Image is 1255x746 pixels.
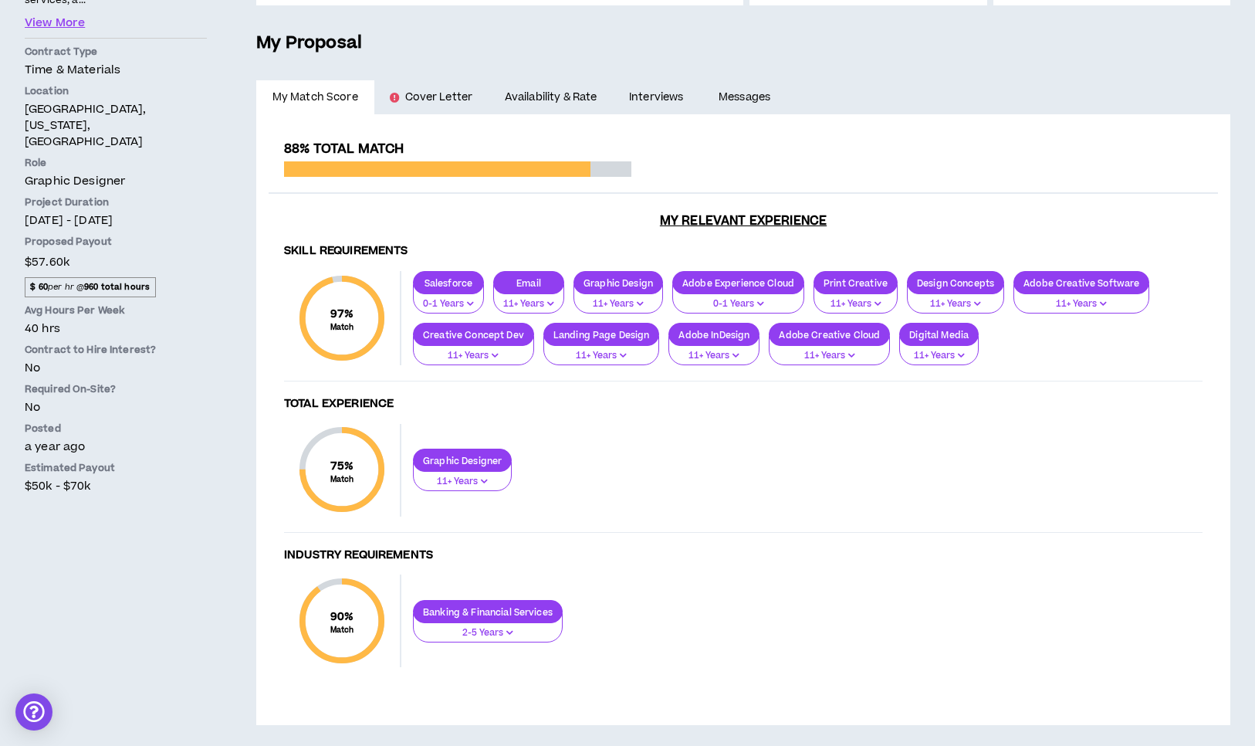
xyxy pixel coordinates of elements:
button: 11+ Years [413,462,512,491]
span: 75 % [330,458,354,474]
a: Availability & Rate [489,80,613,114]
p: 11+ Years [584,297,653,311]
button: 11+ Years [668,336,759,365]
button: 11+ Years [543,336,660,365]
button: 11+ Years [769,336,890,365]
p: Creative Concept Dev [414,329,533,341]
span: 90 % [330,609,354,625]
span: per hr @ [25,277,156,297]
small: Match [330,322,354,333]
p: 11+ Years [917,297,994,311]
p: Avg Hours Per Week [25,303,207,317]
a: My Match Score [256,80,374,114]
p: 11+ Years [553,349,650,363]
p: Posted [25,422,207,436]
a: Interviews [613,80,702,114]
p: 11+ Years [678,349,749,363]
h5: My Proposal [256,30,1230,56]
strong: $ 60 [30,281,48,293]
p: Adobe Creative Cloud [770,329,889,341]
p: 11+ Years [909,349,969,363]
p: Role [25,156,207,170]
button: 0-1 Years [672,284,804,314]
button: 11+ Years [907,284,1004,314]
p: Estimated Payout [25,461,207,475]
button: 11+ Years [1013,284,1149,314]
button: 11+ Years [413,336,534,365]
button: 11+ Years [899,336,979,365]
p: 11+ Years [824,297,888,311]
p: Digital Media [900,329,978,341]
span: Cover Letter [405,89,473,106]
button: 11+ Years [493,284,564,314]
button: 0-1 Years [413,284,484,314]
p: 11+ Years [503,297,554,311]
p: 40 hrs [25,320,207,337]
span: $57.60k [25,252,69,273]
p: Banking & Financial Services [414,606,562,618]
p: Project Duration [25,195,207,209]
p: No [25,360,207,376]
p: Contract Type [25,45,207,59]
p: Location [25,84,207,98]
p: 0-1 Years [423,297,474,311]
h4: Total Experience [284,397,1203,412]
button: 11+ Years [814,284,898,314]
p: Time & Materials [25,62,207,78]
button: View More [25,15,85,32]
p: $50k - $70k [25,478,207,494]
span: Graphic Designer [25,173,125,189]
p: Graphic Design [574,277,662,289]
p: Adobe InDesign [669,329,759,341]
span: 88% Total Match [284,140,404,158]
p: Required On-Site? [25,382,207,396]
p: [DATE] - [DATE] [25,212,207,229]
p: 11+ Years [423,349,524,363]
p: Adobe Creative Software [1014,277,1148,289]
strong: 960 total hours [84,281,150,293]
p: Email [494,277,563,289]
p: [GEOGRAPHIC_DATA], [US_STATE], [GEOGRAPHIC_DATA] [25,101,207,150]
p: Design Concepts [908,277,1003,289]
h4: Industry Requirements [284,548,1203,563]
p: Contract to Hire Interest? [25,343,207,357]
p: Salesforce [414,277,483,289]
p: Proposed Payout [25,235,207,249]
span: 97 % [330,306,354,322]
p: 0-1 Years [682,297,794,311]
h3: My Relevant Experience [269,213,1218,229]
h4: Skill Requirements [284,244,1203,259]
p: Print Creative [814,277,897,289]
p: No [25,399,207,415]
p: 2-5 Years [423,626,553,640]
p: Landing Page Design [544,329,659,341]
div: Open Intercom Messenger [15,693,52,731]
p: Adobe Experience Cloud [673,277,803,289]
small: Match [330,625,354,636]
p: 11+ Years [779,349,880,363]
p: a year ago [25,439,207,455]
a: Messages [702,80,790,114]
button: 2-5 Years [413,613,563,643]
button: 11+ Years [573,284,663,314]
p: 11+ Years [423,475,502,489]
small: Match [330,474,354,485]
p: Graphic Designer [414,455,511,466]
p: 11+ Years [1023,297,1139,311]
